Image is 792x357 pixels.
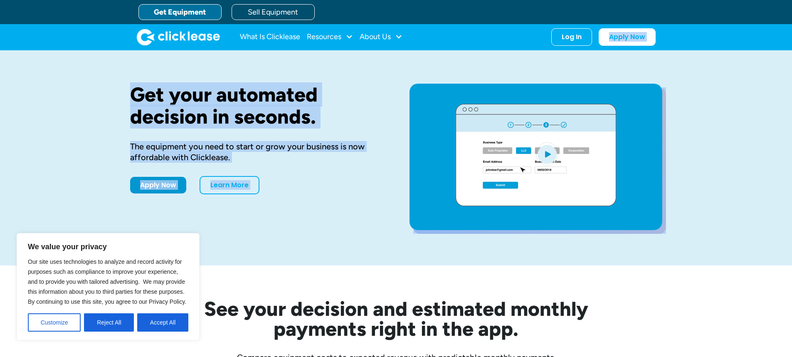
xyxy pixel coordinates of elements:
a: Apply Now [599,28,656,46]
div: Log In [562,33,582,41]
a: Learn More [200,176,259,194]
button: Customize [28,313,81,332]
h1: Get your automated decision in seconds. [130,84,383,128]
div: The equipment you need to start or grow your business is now affordable with Clicklease. [130,141,383,163]
h2: See your decision and estimated monthly payments right in the app. [163,299,629,339]
a: home [137,29,220,45]
a: Apply Now [130,177,186,193]
p: We value your privacy [28,242,188,252]
a: Sell Equipment [232,4,315,20]
div: About Us [360,29,402,45]
a: What Is Clicklease [240,29,300,45]
a: Get Equipment [138,4,222,20]
span: Our site uses technologies to analyze and record activity for purposes such as compliance to impr... [28,258,186,305]
img: Blue play button logo on a light blue circular background [536,142,558,166]
div: We value your privacy [17,233,200,340]
div: Resources [307,29,353,45]
button: Reject All [84,313,134,332]
img: Clicklease logo [137,29,220,45]
a: open lightbox [410,84,662,230]
button: Accept All [137,313,188,332]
